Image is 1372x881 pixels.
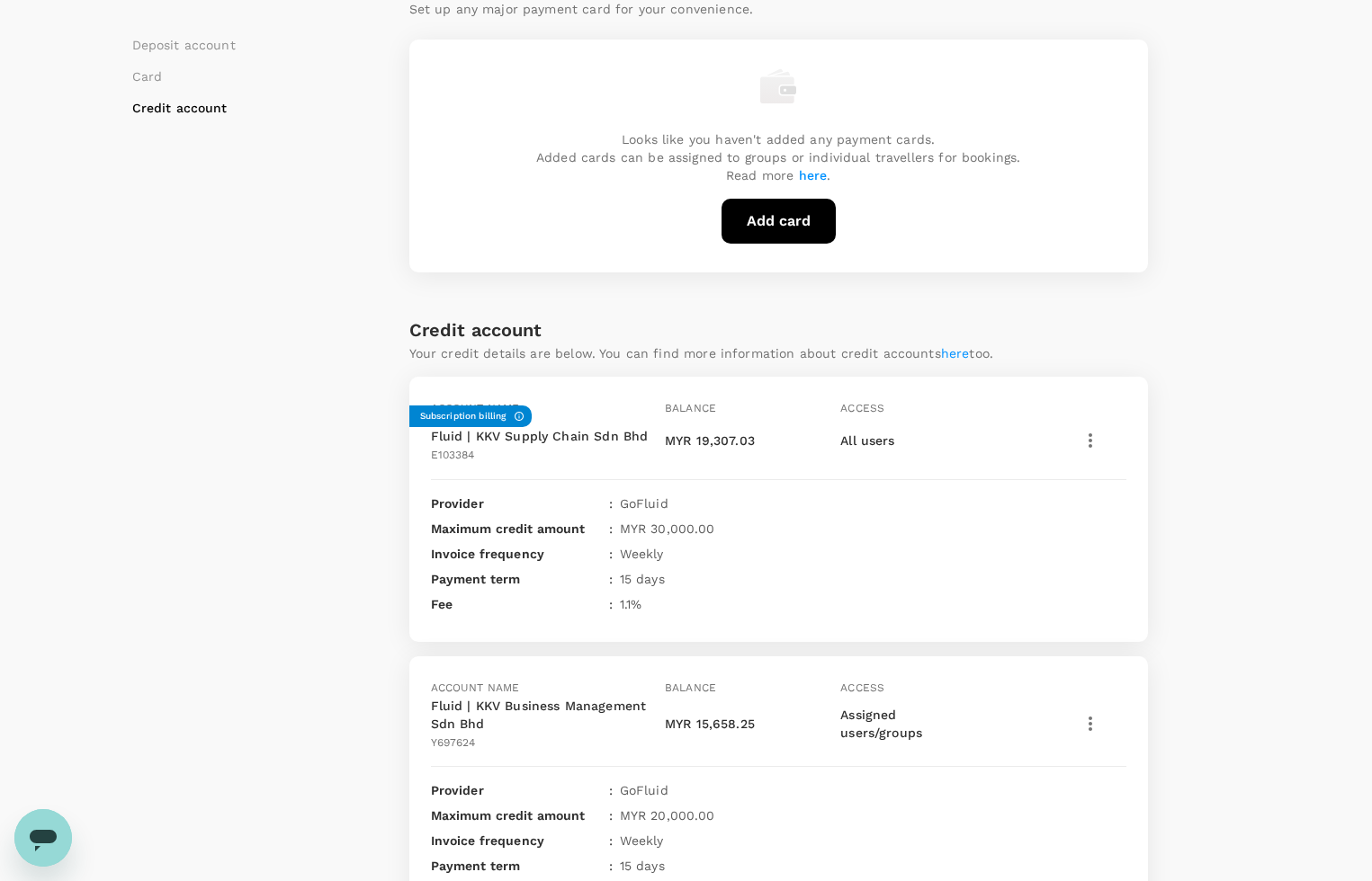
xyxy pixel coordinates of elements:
p: Weekly [620,545,664,563]
span: Balance [665,402,716,414]
span: : [609,595,613,613]
p: Fluid | KKV Supply Chain Sdn Bhd [431,427,658,445]
p: MYR 30,000.00 [620,520,715,538]
span: : [609,832,613,850]
span: Y697624 [431,736,476,749]
p: MYR 20,000.00 [620,806,715,824]
span: : [609,494,613,512]
span: Balance [665,681,716,694]
h6: Credit account [409,316,543,344]
p: Weekly [620,832,664,850]
p: GoFluid [620,494,668,512]
li: Deposit account [132,36,236,54]
p: MYR 15,658.25 [665,715,755,733]
span: : [609,520,613,538]
p: GoFluid [620,781,668,799]
p: Payment term [431,570,602,588]
a: here [941,346,970,360]
p: 15 days [620,857,665,875]
p: Invoice frequency [431,832,602,850]
span: : [609,806,613,824]
span: E103384 [431,449,475,461]
iframe: Button to launch messaging window [14,809,72,867]
span: : [609,857,613,875]
img: empty [760,68,796,104]
span: Assigned users/groups [840,707,922,740]
h6: Subscription billing [420,409,507,423]
p: Maximum credit amount [431,806,602,824]
p: MYR 19,307.03 [665,432,755,449]
p: Fluid | KKV Business Management Sdn Bhd [431,697,658,733]
p: Provider [431,781,602,799]
p: Payment term [431,857,602,875]
span: Account name [431,681,520,694]
span: Access [840,681,884,694]
li: Card [132,67,236,85]
li: Credit account [132,99,236,117]
p: Invoice frequency [431,545,602,563]
p: Looks like you haven't added any payment cards. Added cards can be assigned to groups or individu... [536,130,1020,184]
p: Your credit details are below. You can find more information about credit accounts too. [409,344,994,362]
p: Provider [431,494,602,512]
p: Fee [431,595,602,613]
span: All users [840,433,894,448]
span: : [609,545,613,563]
span: Access [840,402,884,414]
a: here [799,168,828,182]
span: : [609,570,613,588]
p: Maximum credit amount [431,520,602,538]
p: 15 days [620,570,665,588]
span: Account name [431,402,520,414]
button: Add card [722,199,836,244]
p: 1.1 % [620,595,642,613]
span: : [609,781,613,799]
